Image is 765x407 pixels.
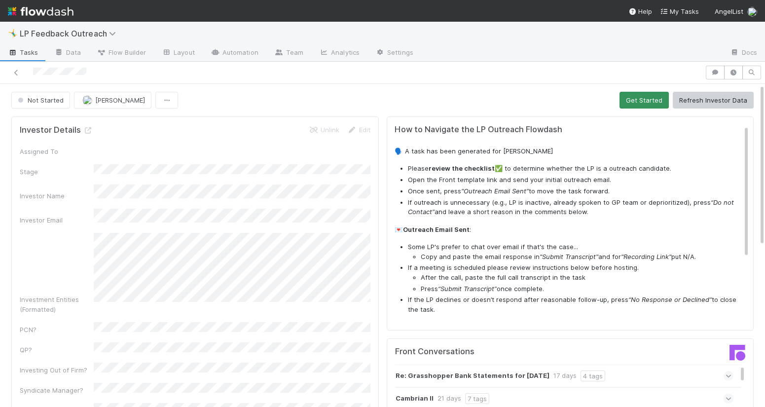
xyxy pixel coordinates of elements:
[628,296,712,303] em: “No Response or Declined”
[408,164,742,174] li: Please ✅ to determine whether the LP is a outreach candidate.
[8,47,38,57] span: Tasks
[347,126,370,134] a: Edit
[11,92,70,109] button: Not Started
[396,393,434,404] strong: Cambrian II
[20,385,94,395] div: Syndicate Manager?
[621,253,671,260] em: "Recording Link"
[408,242,742,261] li: Some LP's prefer to chat over email if that's the case...
[395,147,742,156] p: 🗣️ A task has been generated for [PERSON_NAME]
[408,198,742,217] li: If outreach is unnecessary (e.g., LP is inactive, already spoken to GP team or deprioritized), pr...
[74,92,151,109] button: [PERSON_NAME]
[8,3,73,20] img: logo-inverted-e16ddd16eac7371096b0.svg
[20,215,94,225] div: Investor Email
[20,295,94,314] div: Investment Entities (Formatted)
[729,345,745,361] img: front-logo-b4b721b83371efbadf0a.svg
[408,175,742,185] li: Open the Front template link and send your initial outreach email.
[660,6,699,16] a: My Tasks
[403,225,470,233] strong: Outreach Email Sent
[97,47,146,57] span: Flow Builder
[311,45,367,61] a: Analytics
[553,370,577,381] div: 17 days
[421,252,742,262] li: Copy and paste the email response in and for put N/A.
[309,126,339,134] a: Unlink
[421,273,742,283] li: After the call, paste the full call transcript in the task
[89,45,154,61] a: Flow Builder
[660,7,699,15] span: My Tasks
[395,125,742,135] h5: How to Navigate the LP Outreach Flowdash
[540,253,598,260] em: "Submit Transcript"
[673,92,754,109] button: Refresh Investor Data
[581,370,605,381] div: 4 tags
[95,96,145,104] span: [PERSON_NAME]
[16,96,64,104] span: Not Started
[266,45,311,61] a: Team
[395,225,742,235] p: 💌 :
[396,370,549,381] strong: Re: Grasshopper Bank Statements for [DATE]
[437,393,461,404] div: 21 days
[461,187,529,195] em: "Outreach Email Sent”
[20,345,94,355] div: QP?
[429,164,495,172] strong: review the checklist
[722,45,765,61] a: Docs
[203,45,266,61] a: Automation
[20,167,94,177] div: Stage
[408,186,742,196] li: Once sent, press to move the task forward.
[20,365,94,375] div: Investing Out of Firm?
[465,393,489,404] div: 7 tags
[395,347,563,357] h5: Front Conversations
[20,325,94,334] div: PCN?
[628,6,652,16] div: Help
[82,95,92,105] img: avatar_5d51780c-77ad-4a9d-a6ed-b88b2c284079.png
[20,191,94,201] div: Investor Name
[8,29,18,37] span: 🤸‍♂️
[367,45,421,61] a: Settings
[408,295,742,314] li: If the LP declines or doesn’t respond after reasonable follow-up, press to close the task.
[46,45,89,61] a: Data
[20,29,121,38] span: LP Feedback Outreach
[20,147,94,156] div: Assigned To
[421,284,742,294] li: Press once complete.
[438,285,497,293] em: “Submit Transcript”
[408,263,742,294] li: If a meeting is scheduled please review instructions below before hosting.
[619,92,669,109] button: Get Started
[20,125,93,135] h5: Investor Details
[715,7,743,15] span: AngelList
[154,45,203,61] a: Layout
[747,7,757,17] img: avatar_5d51780c-77ad-4a9d-a6ed-b88b2c284079.png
